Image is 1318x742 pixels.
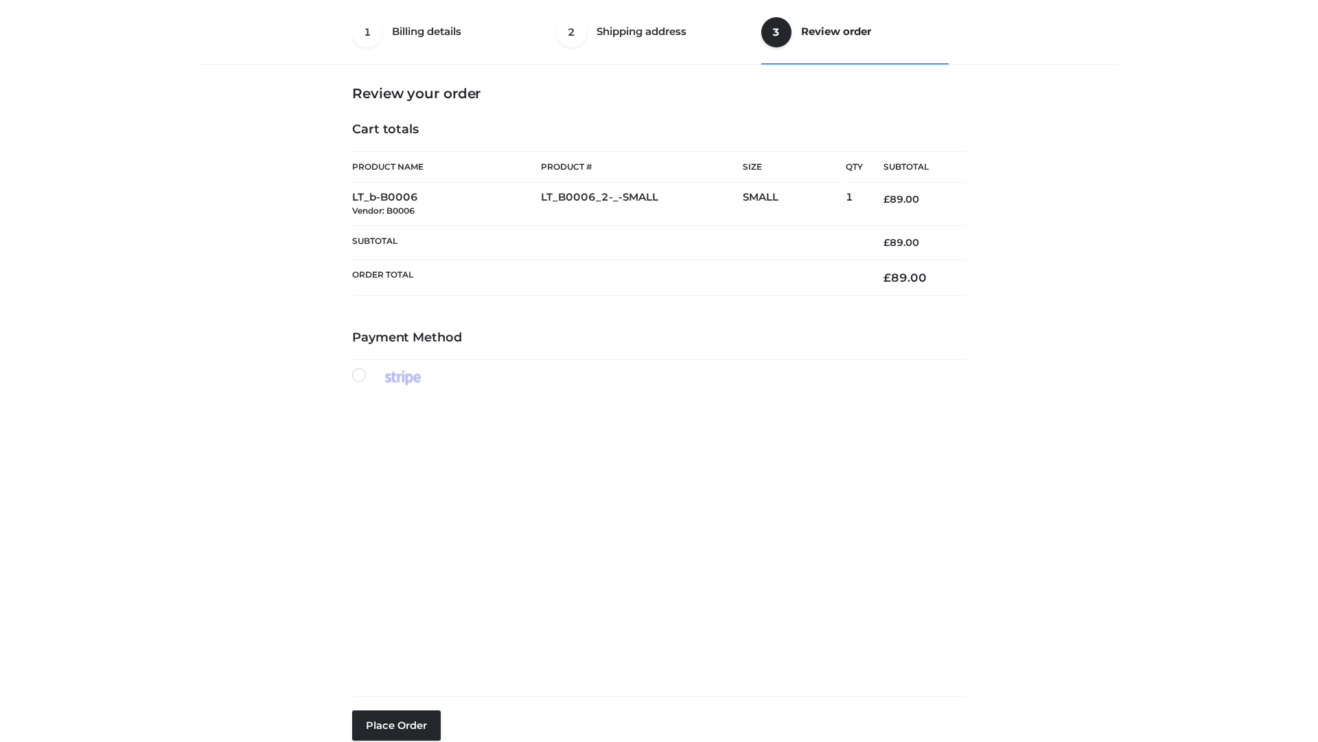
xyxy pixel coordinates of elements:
iframe: Secure payment input frame [349,383,963,685]
th: Order Total [352,260,863,296]
h3: Review your order [352,85,966,102]
h4: Payment Method [352,330,966,346]
th: Subtotal [863,152,966,183]
td: SMALL [743,183,846,226]
bdi: 89.00 [883,236,919,249]
th: Product # [541,151,743,183]
span: £ [883,193,890,205]
th: Subtotal [352,225,863,259]
bdi: 89.00 [883,193,919,205]
button: Place order [352,710,441,741]
td: LT_B0006_2-_-SMALL [541,183,743,226]
span: £ [883,271,891,284]
bdi: 89.00 [883,271,927,284]
th: Size [743,152,839,183]
h4: Cart totals [352,122,966,137]
span: £ [883,236,890,249]
small: Vendor: B0006 [352,205,415,216]
td: LT_b-B0006 [352,183,541,226]
th: Product Name [352,151,541,183]
th: Qty [846,151,863,183]
td: 1 [846,183,863,226]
